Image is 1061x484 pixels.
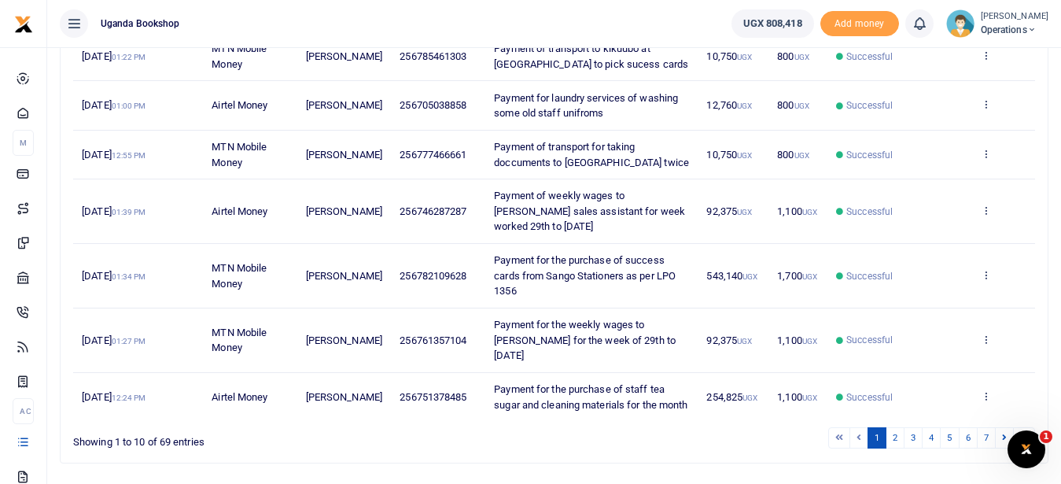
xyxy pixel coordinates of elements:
[1008,430,1045,468] iframe: Intercom live chat
[400,149,466,161] span: 256777466661
[306,334,382,346] span: [PERSON_NAME]
[306,205,382,217] span: [PERSON_NAME]
[494,92,678,120] span: Payment for laundry services of washing some old staff unifroms
[981,23,1048,37] span: Operations
[846,148,893,162] span: Successful
[14,15,33,34] img: logo-small
[706,270,757,282] span: 543,140
[82,334,146,346] span: [DATE]
[706,50,752,62] span: 10,750
[737,53,752,61] small: UGX
[802,393,817,402] small: UGX
[494,190,685,232] span: Payment of weekly wages to [PERSON_NAME] sales assistant for week worked 29th to [DATE]
[400,391,466,403] span: 256751378485
[94,17,186,31] span: Uganda bookshop
[112,102,146,110] small: 01:00 PM
[820,11,899,37] li: Toup your wallet
[706,149,752,161] span: 10,750
[737,208,752,216] small: UGX
[981,10,1048,24] small: [PERSON_NAME]
[13,398,34,424] li: Ac
[212,327,267,354] span: MTN Mobile Money
[886,427,904,449] a: 2
[82,99,146,111] span: [DATE]
[494,42,688,70] span: Payment of transport to kikuubo at [GEOGRAPHIC_DATA] to pick sucess cards
[306,149,382,161] span: [PERSON_NAME]
[112,208,146,216] small: 01:39 PM
[777,391,817,403] span: 1,100
[400,205,466,217] span: 256746287287
[737,337,752,345] small: UGX
[743,16,802,31] span: UGX 808,418
[112,393,146,402] small: 12:24 PM
[846,390,893,405] span: Successful
[820,17,899,28] a: Add money
[777,149,809,161] span: 800
[212,205,267,217] span: Airtel Money
[306,270,382,282] span: [PERSON_NAME]
[742,272,757,281] small: UGX
[82,205,146,217] span: [DATE]
[794,53,809,61] small: UGX
[212,99,267,111] span: Airtel Money
[212,141,267,168] span: MTN Mobile Money
[306,50,382,62] span: [PERSON_NAME]
[112,337,146,345] small: 01:27 PM
[400,270,466,282] span: 256782109628
[112,272,146,281] small: 01:34 PM
[820,11,899,37] span: Add money
[777,334,817,346] span: 1,100
[14,17,33,29] a: logo-small logo-large logo-large
[706,99,752,111] span: 12,760
[777,50,809,62] span: 800
[846,205,893,219] span: Successful
[946,9,1048,38] a: profile-user [PERSON_NAME] Operations
[802,208,817,216] small: UGX
[494,319,676,361] span: Payment for the weekly wages to [PERSON_NAME] for the week of 29th to [DATE]
[959,427,978,449] a: 6
[742,393,757,402] small: UGX
[82,50,146,62] span: [DATE]
[794,102,809,110] small: UGX
[731,9,814,38] a: UGX 808,418
[212,42,267,70] span: MTN Mobile Money
[794,151,809,160] small: UGX
[868,427,886,449] a: 1
[946,9,974,38] img: profile-user
[802,272,817,281] small: UGX
[737,102,752,110] small: UGX
[306,391,382,403] span: [PERSON_NAME]
[777,270,817,282] span: 1,700
[922,427,941,449] a: 4
[494,254,676,297] span: Payment for the purchase of success cards from Sango Stationers as per LPO 1356
[706,391,757,403] span: 254,825
[82,270,146,282] span: [DATE]
[904,427,923,449] a: 3
[13,130,34,156] li: M
[737,151,752,160] small: UGX
[494,141,689,168] span: Payment of transport for taking doccuments to [GEOGRAPHIC_DATA] twice
[846,50,893,64] span: Successful
[802,337,817,345] small: UGX
[306,99,382,111] span: [PERSON_NAME]
[82,391,146,403] span: [DATE]
[777,205,817,217] span: 1,100
[1040,430,1052,443] span: 1
[400,334,466,346] span: 256761357104
[706,334,752,346] span: 92,375
[212,262,267,290] span: MTN Mobile Money
[846,98,893,113] span: Successful
[494,383,687,411] span: Payment for the purchase of staff tea sugar and cleaning materials for the month
[706,205,752,217] span: 92,375
[777,99,809,111] span: 800
[82,149,146,161] span: [DATE]
[846,269,893,283] span: Successful
[212,391,267,403] span: Airtel Money
[400,50,466,62] span: 256785461303
[725,9,820,38] li: Wallet ballance
[846,333,893,347] span: Successful
[112,151,146,160] small: 12:55 PM
[400,99,466,111] span: 256705038858
[73,426,468,450] div: Showing 1 to 10 of 69 entries
[977,427,996,449] a: 7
